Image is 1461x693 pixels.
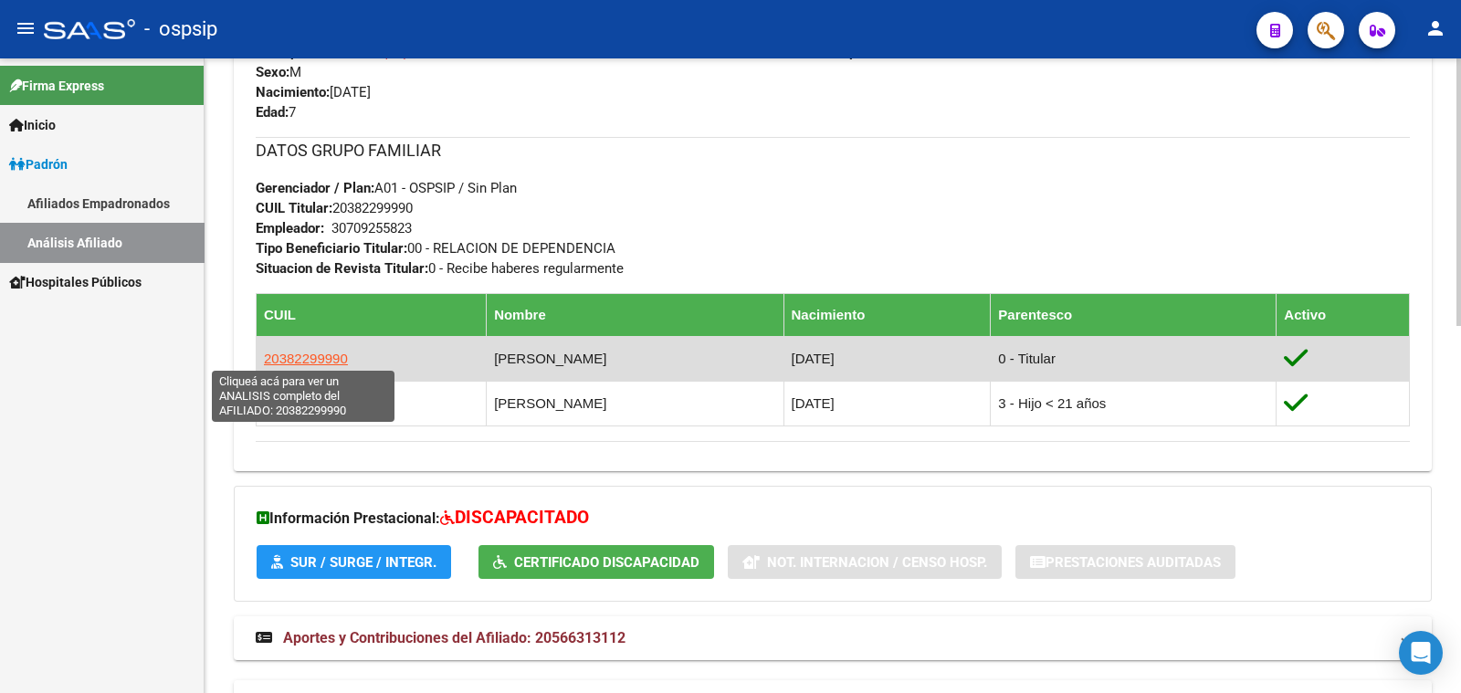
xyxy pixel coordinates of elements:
div: Open Intercom Messenger [1399,631,1443,675]
strong: Nacimiento: [256,84,330,100]
h3: Información Prestacional: [257,505,1409,531]
strong: Edad: [256,104,289,121]
span: 0 - Recibe haberes regularmente [256,260,624,277]
td: [PERSON_NAME] [487,336,783,381]
strong: Tipo Beneficiario Titular: [256,240,407,257]
strong: Empleador: [256,220,324,236]
h3: DATOS GRUPO FAMILIAR [256,138,1410,163]
span: 0 [833,44,930,60]
th: Nacimiento [783,293,991,336]
span: [DATE] [256,84,371,100]
th: Nombre [487,293,783,336]
th: Parentesco [991,293,1277,336]
span: A01 - OSPSIP / Sin Plan [256,180,517,196]
span: Certificado Discapacidad [514,554,699,571]
strong: Gerenciador / Plan: [256,180,374,196]
strong: Situacion de Revista Titular: [256,260,428,277]
button: Certificado Discapacidad [478,545,714,579]
strong: Discapacitado: [256,44,346,60]
span: 00 - RELACION DE DEPENDENCIA [256,240,615,257]
td: [DATE] [783,336,991,381]
span: Aportes y Contribuciones del Afiliado: 20566313112 [283,629,625,646]
td: 0 - Titular [991,336,1277,381]
strong: CUIL Titular: [256,200,332,216]
span: 20382299990 [264,351,348,366]
td: [DATE] [783,381,991,425]
span: 20382299990 [256,200,413,216]
span: Prestaciones Auditadas [1046,554,1221,571]
mat-icon: menu [15,17,37,39]
span: M [256,64,301,80]
mat-expansion-panel-header: Aportes y Contribuciones del Afiliado: 20566313112 [234,616,1432,660]
th: CUIL [257,293,487,336]
span: Firma Express [9,76,104,96]
span: Hospitales Públicos [9,272,142,292]
span: Padrón [9,154,68,174]
button: Prestaciones Auditadas [1015,545,1235,579]
span: Inicio [9,115,56,135]
span: - ospsip [144,9,217,49]
button: SUR / SURGE / INTEGR. [257,545,451,579]
span: Not. Internacion / Censo Hosp. [767,554,987,571]
span: 27589212474 [264,395,348,411]
mat-icon: person [1424,17,1446,39]
td: [PERSON_NAME] [487,381,783,425]
span: SUR / SURGE / INTEGR. [290,554,436,571]
td: 3 - Hijo < 21 años [991,381,1277,425]
th: Activo [1277,293,1410,336]
strong: SI (01) [367,44,408,60]
span: DISCAPACITADO [455,507,589,528]
span: 7 [256,104,296,121]
button: Not. Internacion / Censo Hosp. [728,545,1002,579]
strong: Sexo: [256,64,289,80]
strong: Departamento: [833,44,923,60]
div: 30709255823 [331,218,412,238]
